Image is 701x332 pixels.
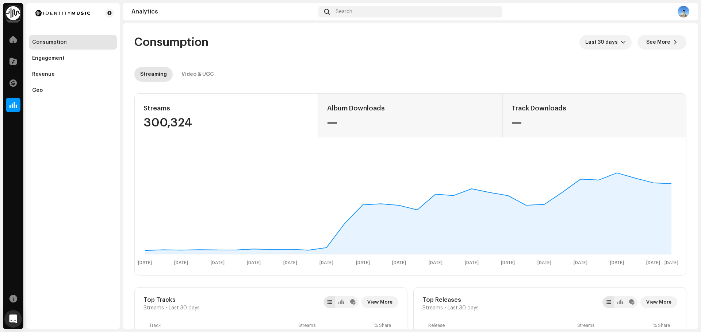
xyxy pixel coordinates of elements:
div: — [327,117,493,129]
div: Streams [298,323,371,328]
text: [DATE] [211,261,225,265]
span: Search [336,9,352,15]
span: Consumption [134,35,208,50]
div: Streaming [140,67,167,82]
img: 67931ed2-0c90-42b3-b905-98a08dbe300b [678,6,689,17]
re-m-nav-item: Revenue [29,67,117,82]
div: Streams [577,323,650,328]
text: [DATE] [574,261,587,265]
span: Last 30 days [585,35,621,50]
re-m-nav-item: Engagement [29,51,117,66]
img: 185c913a-8839-411b-a7b9-bf647bcb215e [32,9,93,17]
div: — [512,117,677,129]
div: Track Downloads [512,102,677,114]
text: [DATE] [138,261,152,265]
text: [DATE] [501,261,515,265]
span: • [444,305,446,311]
img: 0f74c21f-6d1c-4dbc-9196-dbddad53419e [6,6,20,20]
div: Analytics [131,9,315,15]
text: [DATE] [537,261,551,265]
div: Revenue [32,71,55,77]
text: [DATE] [319,261,333,265]
div: Top Releases [422,296,479,304]
span: View More [646,295,671,309]
div: Video & UGC [181,67,214,82]
div: Track [149,323,295,328]
text: [DATE] [174,261,188,265]
text: [DATE] [465,261,479,265]
text: [DATE] [283,261,297,265]
span: See More [646,35,670,50]
text: [DATE] [646,261,660,265]
div: % Share [374,323,392,328]
button: View More [361,296,398,308]
span: • [165,305,167,311]
span: Streams [422,305,443,311]
div: Geo [32,87,43,93]
text: [DATE] [664,261,678,265]
div: Album Downloads [327,102,493,114]
div: Open Intercom Messenger [4,310,22,328]
span: Streams [143,305,164,311]
div: Top Tracks [143,296,200,304]
span: Last 30 days [448,305,479,311]
div: Engagement [32,55,65,61]
text: [DATE] [392,261,406,265]
div: Consumption [32,39,67,45]
text: [DATE] [356,261,370,265]
div: 300,324 [143,117,309,129]
text: [DATE] [610,261,624,265]
text: [DATE] [247,261,261,265]
span: View More [367,295,392,309]
re-m-nav-item: Geo [29,83,117,98]
span: Last 30 days [169,305,200,311]
button: View More [640,296,677,308]
re-m-nav-item: Consumption [29,35,117,50]
button: See More [637,35,686,50]
div: Release [428,323,574,328]
div: dropdown trigger [621,35,626,50]
div: % Share [653,323,671,328]
div: Streams [143,102,309,114]
text: [DATE] [429,261,443,265]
